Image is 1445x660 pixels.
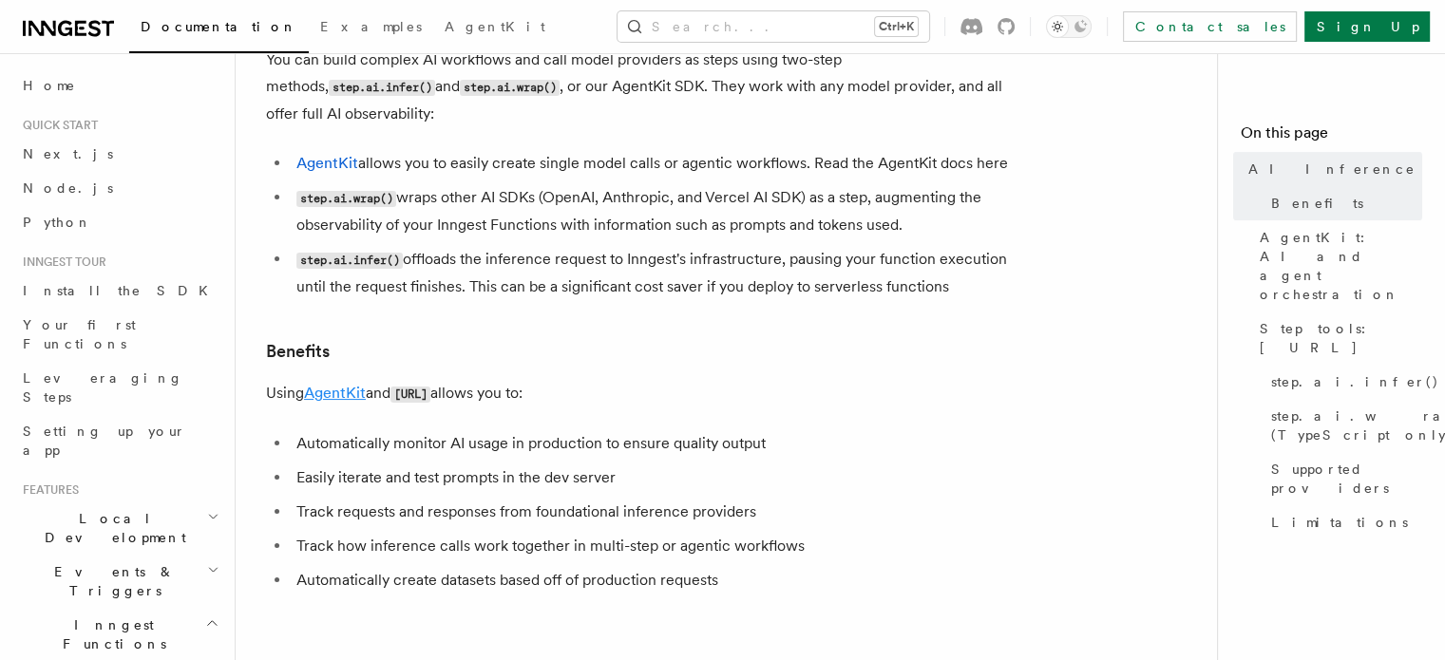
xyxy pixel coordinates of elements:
[445,19,545,34] span: AgentKit
[129,6,309,53] a: Documentation
[23,76,76,95] span: Home
[15,555,223,608] button: Events & Triggers
[291,430,1026,457] li: Automatically monitor AI usage in production to ensure quality output
[1241,122,1422,152] h4: On this page
[296,253,403,269] code: step.ai.infer()
[291,246,1026,300] li: offloads the inference request to Inngest's infrastructure, pausing your function execution until...
[15,482,79,498] span: Features
[266,380,1026,407] p: Using and allows you to:
[1264,505,1422,539] a: Limitations
[23,146,113,161] span: Next.js
[320,19,422,34] span: Examples
[309,6,433,51] a: Examples
[291,184,1026,238] li: wraps other AI SDKs (OpenAI, Anthropic, and Vercel AI SDK) as a step, augmenting the observabilit...
[304,384,366,402] a: AgentKit
[1260,319,1422,357] span: Step tools: [URL]
[15,171,223,205] a: Node.js
[15,273,223,308] a: Install the SDK
[296,191,396,207] code: step.ai.wrap()
[23,370,183,405] span: Leveraging Steps
[23,424,186,458] span: Setting up your app
[1260,228,1422,304] span: AgentKit: AI and agent orchestration
[15,68,223,103] a: Home
[1264,186,1422,220] a: Benefits
[1271,372,1439,391] span: step.ai.infer()
[15,414,223,467] a: Setting up your app
[15,501,223,555] button: Local Development
[433,6,557,51] a: AgentKit
[875,17,918,36] kbd: Ctrl+K
[1241,152,1422,186] a: AI Inference
[291,567,1026,594] li: Automatically create datasets based off of production requests
[618,11,929,42] button: Search...Ctrl+K
[1252,220,1422,311] a: AgentKit: AI and agent orchestration
[1264,365,1422,399] a: step.ai.infer()
[1264,399,1422,452] a: step.ai.wrap() (TypeScript only)
[1046,15,1092,38] button: Toggle dark mode
[266,338,330,365] a: Benefits
[15,308,223,361] a: Your first Functions
[15,509,207,547] span: Local Development
[15,255,106,270] span: Inngest tour
[291,150,1026,177] li: allows you to easily create single model calls or agentic workflows. Read the AgentKit docs here
[23,215,92,230] span: Python
[15,137,223,171] a: Next.js
[23,180,113,196] span: Node.js
[291,464,1026,491] li: Easily iterate and test prompts in the dev server
[141,19,297,34] span: Documentation
[23,317,136,351] span: Your first Functions
[291,499,1026,525] li: Track requests and responses from foundational inference providers
[15,118,98,133] span: Quick start
[1271,513,1408,532] span: Limitations
[1264,452,1422,505] a: Supported providers
[15,205,223,239] a: Python
[15,562,207,600] span: Events & Triggers
[460,80,560,96] code: step.ai.wrap()
[329,80,435,96] code: step.ai.infer()
[15,361,223,414] a: Leveraging Steps
[1271,460,1422,498] span: Supported providers
[1252,311,1422,365] a: Step tools: [URL]
[1271,194,1363,213] span: Benefits
[23,283,219,298] span: Install the SDK
[15,615,205,653] span: Inngest Functions
[1123,11,1297,42] a: Contact sales
[291,533,1026,559] li: Track how inference calls work together in multi-step or agentic workflows
[296,154,358,172] a: AgentKit
[390,387,430,403] code: [URL]
[1248,160,1416,179] span: AI Inference
[266,47,1026,127] p: You can build complex AI workflows and call model providers as steps using two-step methods, and ...
[1304,11,1430,42] a: Sign Up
